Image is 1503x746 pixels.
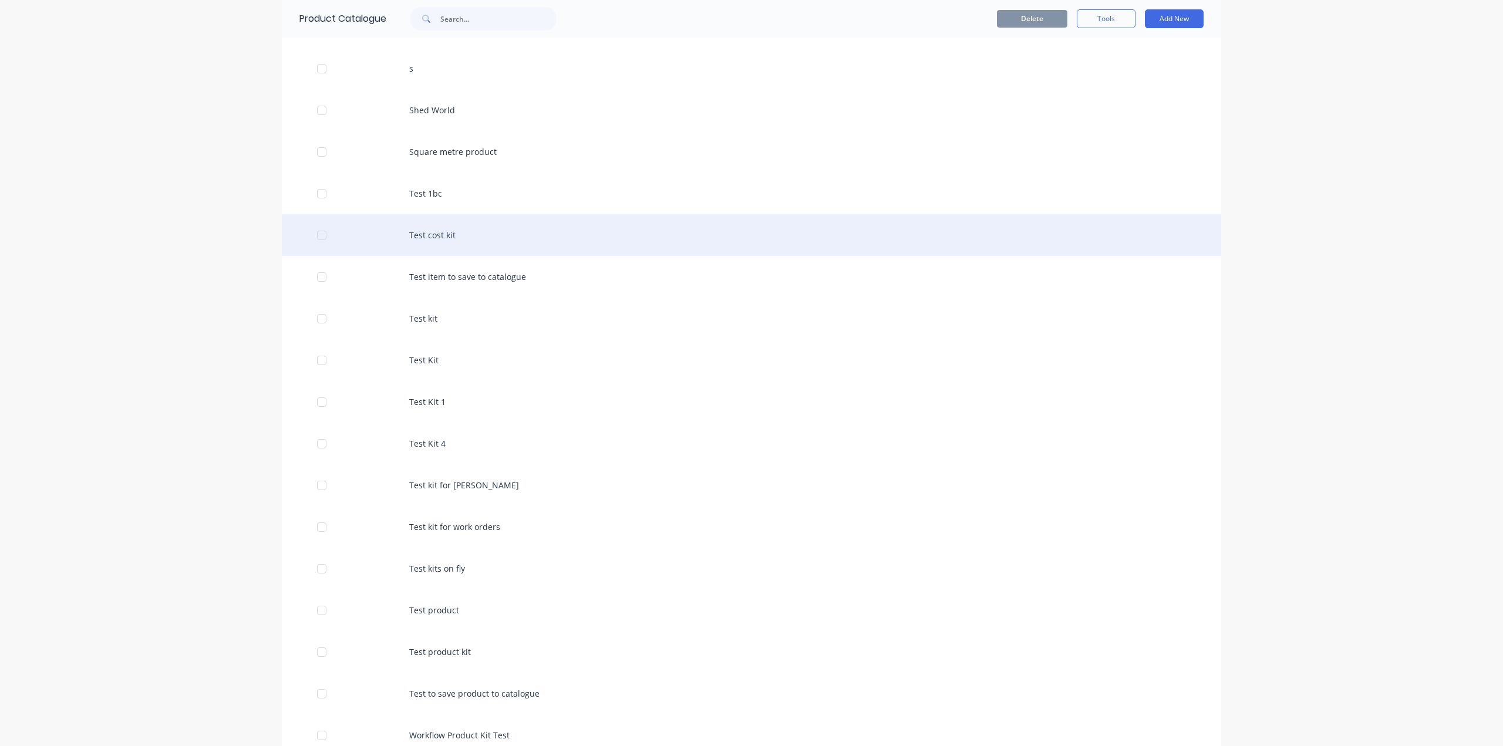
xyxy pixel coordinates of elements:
[282,89,1221,131] div: Shed World
[1145,9,1204,28] button: Add New
[440,7,557,31] input: Search...
[282,339,1221,381] div: Test Kit
[282,464,1221,506] div: Test kit for [PERSON_NAME]
[282,506,1221,548] div: Test kit for work orders
[282,589,1221,631] div: Test product
[282,214,1221,256] div: Test cost kit
[282,631,1221,673] div: Test product kit
[282,131,1221,173] div: Square metre product
[282,173,1221,214] div: Test 1bc
[282,423,1221,464] div: Test Kit 4
[282,673,1221,714] div: Test to save product to catalogue
[1077,9,1135,28] button: Tools
[282,256,1221,298] div: Test item to save to catalogue
[282,548,1221,589] div: Test kits on fly
[997,10,1067,28] button: Delete
[282,48,1221,89] div: s
[282,381,1221,423] div: Test Kit 1
[282,298,1221,339] div: Test kit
